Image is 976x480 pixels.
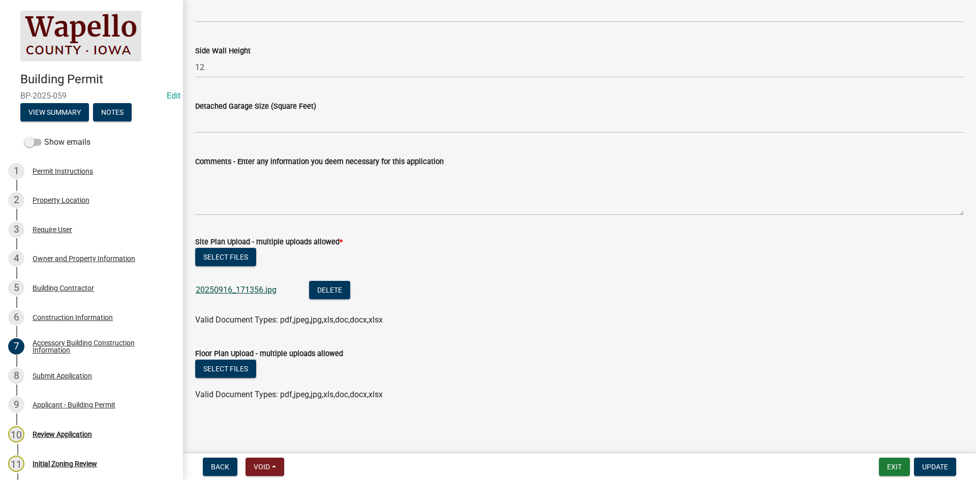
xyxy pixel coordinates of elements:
button: Exit [879,458,910,476]
div: Owner and Property Information [33,255,135,262]
span: Valid Document Types: pdf,jpeg,jpg,xls,doc,docx,xlsx [195,315,383,325]
div: 8 [8,368,24,384]
button: Select files [195,248,256,266]
label: Site Plan Upload - multiple uploads allowed [195,239,343,246]
label: Detached Garage Size (Square Feet) [195,103,316,110]
wm-modal-confirm: Notes [93,109,132,117]
div: Submit Application [33,372,92,379]
div: Permit Instructions [33,168,93,175]
div: 1 [8,163,24,179]
div: 3 [8,221,24,238]
div: 5 [8,280,24,296]
div: Construction Information [33,314,113,321]
button: View Summary [20,103,89,121]
button: Back [203,458,237,476]
label: Comments - Enter any information you deem necessary for this application [195,158,444,166]
span: Update [922,463,948,471]
label: Side Wall Height [195,48,251,55]
div: 11 [8,456,24,472]
div: 6 [8,309,24,326]
div: Applicant - Building Permit [33,401,115,408]
button: Void [246,458,284,476]
div: 2 [8,192,24,208]
span: BP-2025-059 [20,91,163,101]
wm-modal-confirm: Summary [20,109,89,117]
div: 7 [8,338,24,355]
label: Show emails [24,136,90,148]
button: Notes [93,103,132,121]
div: Initial Zoning Review [33,460,97,467]
a: Edit [167,91,180,101]
div: Building Contractor [33,284,94,292]
div: 9 [8,397,24,413]
button: Select files [195,360,256,378]
img: Wapello County, Iowa [20,11,141,61]
div: Require User [33,226,72,233]
button: Delete [309,281,350,299]
h4: Building Permit [20,72,175,87]
label: Floor Plan Upload - multiple uploads allowed [195,350,343,358]
div: 4 [8,250,24,267]
div: Property Location [33,197,89,204]
span: Back [211,463,229,471]
wm-modal-confirm: Edit Application Number [167,91,180,101]
div: Accessory Building Construction Information [33,339,167,354]
span: Void [254,463,270,471]
wm-modal-confirm: Delete Document [309,286,350,296]
div: Review Application [33,431,92,438]
div: 10 [8,426,24,442]
button: Update [914,458,956,476]
a: 20250916_171356.jpg [196,285,277,295]
span: Valid Document Types: pdf,jpeg,jpg,xls,doc,docx,xlsx [195,390,383,399]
